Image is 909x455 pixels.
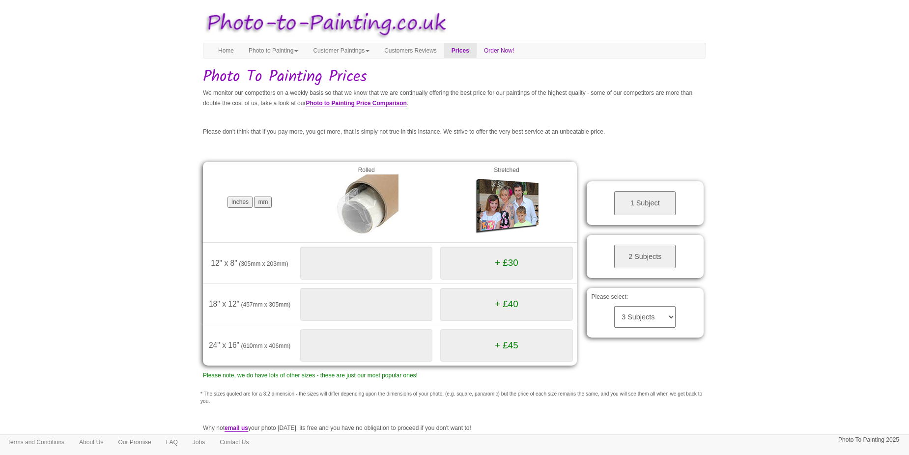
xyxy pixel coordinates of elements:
[159,435,185,450] a: FAQ
[203,88,706,109] p: We monitor our competitors on a weekly basis so that we know that we are continually offering the...
[203,127,706,137] p: Please don't think that if you pay more, you get more, that is simply not true in this instance. ...
[306,43,377,58] a: Customer Paintings
[239,260,288,267] span: (305mm x 203mm)
[495,257,518,268] span: + £30
[209,341,239,349] span: 24" x 16"
[495,299,518,309] span: + £40
[587,288,704,338] div: Please select:
[436,162,576,243] td: Stretched
[477,43,521,58] a: Order Now!
[241,43,306,58] a: Photo to Painting
[211,259,237,267] span: 12" x 8"
[203,370,577,381] p: Please note, we do have lots of other sizes - these are just our most popular ones!
[241,342,291,349] span: (610mm x 406mm)
[200,391,709,405] p: * The sizes quoted are for a 3:2 dimension - the sizes will differ depending upon the dimensions ...
[212,435,256,450] a: Contact Us
[444,43,477,58] a: Prices
[296,162,436,243] td: Rolled
[838,435,899,445] p: Photo To Painting 2025
[335,174,398,238] img: Rolled
[241,301,291,308] span: (457mm x 305mm)
[475,174,539,238] img: Gallery Wrap
[225,425,248,432] a: email us
[111,435,158,450] a: Our Promise
[203,68,706,85] h1: Photo To Painting Prices
[185,435,212,450] a: Jobs
[198,5,450,43] img: Photo to Painting
[209,300,239,308] span: 18" x 12"
[211,43,241,58] a: Home
[306,100,406,107] a: Photo to Painting Price Comparison
[614,245,676,269] button: 2 Subjects
[377,43,444,58] a: Customers Reviews
[495,340,518,350] span: + £45
[614,191,676,215] button: 1 Subject
[72,435,111,450] a: About Us
[254,197,272,208] button: mm
[203,423,706,433] p: Why not your photo [DATE], its free and you have no obligation to proceed if you don't want to!
[227,197,253,208] button: Inches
